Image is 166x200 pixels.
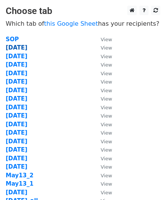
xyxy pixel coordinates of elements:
[93,155,112,162] a: View
[101,147,112,153] small: View
[6,53,27,60] a: [DATE]
[93,112,112,119] a: View
[44,20,98,27] a: this Google Sheet
[6,44,27,51] a: [DATE]
[6,36,19,43] a: SOP
[6,180,33,187] a: May13_1
[93,146,112,153] a: View
[6,95,27,102] a: [DATE]
[93,36,112,43] a: View
[6,163,27,170] a: [DATE]
[93,70,112,77] a: View
[101,164,112,170] small: View
[101,181,112,187] small: View
[93,61,112,68] a: View
[6,20,160,28] p: Which tab of has your recipients?
[6,129,27,136] a: [DATE]
[101,156,112,161] small: View
[6,172,33,179] a: May13_2
[6,146,27,153] a: [DATE]
[93,138,112,145] a: View
[6,104,27,111] a: [DATE]
[101,96,112,102] small: View
[93,163,112,170] a: View
[128,164,166,200] iframe: Chat Widget
[6,70,27,77] a: [DATE]
[6,138,27,145] a: [DATE]
[93,172,112,179] a: View
[93,53,112,60] a: View
[101,62,112,68] small: View
[93,44,112,51] a: View
[6,78,27,85] a: [DATE]
[93,104,112,111] a: View
[101,173,112,178] small: View
[101,139,112,144] small: View
[6,189,27,196] a: [DATE]
[93,87,112,94] a: View
[93,78,112,85] a: View
[101,105,112,110] small: View
[6,121,27,128] a: [DATE]
[101,122,112,127] small: View
[93,180,112,187] a: View
[6,155,27,162] a: [DATE]
[101,190,112,195] small: View
[6,61,27,68] a: [DATE]
[101,88,112,93] small: View
[101,113,112,119] small: View
[101,37,112,42] small: View
[101,79,112,85] small: View
[6,6,160,17] h3: Choose tab
[101,45,112,51] small: View
[6,87,27,94] a: [DATE]
[93,95,112,102] a: View
[93,121,112,128] a: View
[101,130,112,136] small: View
[101,54,112,59] small: View
[93,189,112,196] a: View
[6,112,27,119] a: [DATE]
[101,71,112,76] small: View
[93,129,112,136] a: View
